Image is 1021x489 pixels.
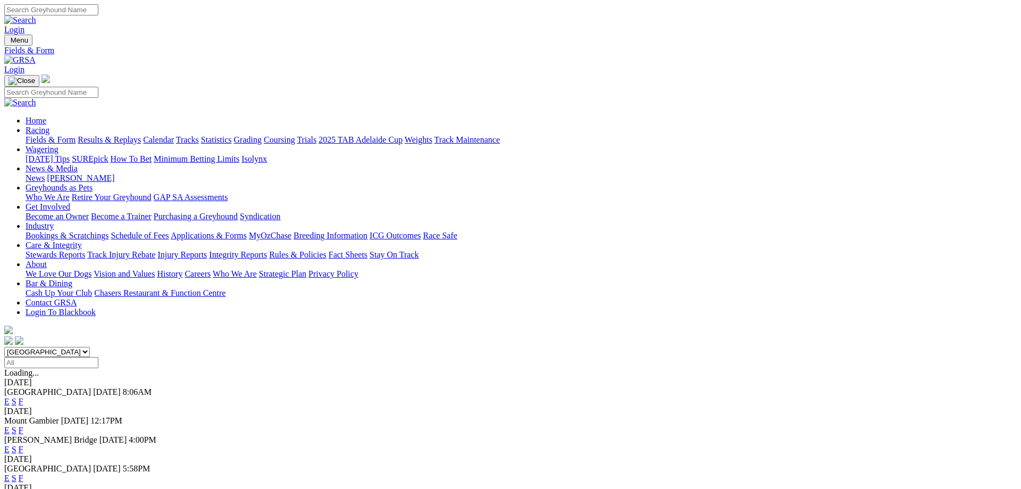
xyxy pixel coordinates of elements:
a: Fields & Form [4,46,1017,55]
div: [DATE] [4,454,1017,464]
img: GRSA [4,55,36,65]
a: Weights [405,135,432,144]
a: We Love Our Dogs [26,269,91,278]
a: [DATE] Tips [26,154,70,163]
a: News & Media [26,164,78,173]
a: Cash Up Your Club [26,288,92,297]
a: E [4,445,10,454]
a: Vision and Values [94,269,155,278]
a: SUREpick [72,154,108,163]
a: Retire Your Greyhound [72,193,152,202]
a: Grading [234,135,262,144]
a: Become an Owner [26,212,89,221]
a: S [12,474,16,483]
a: Stewards Reports [26,250,85,259]
a: Trials [297,135,316,144]
a: History [157,269,182,278]
a: F [19,474,23,483]
span: [DATE] [93,387,121,396]
a: Strategic Plan [259,269,306,278]
a: How To Bet [111,154,152,163]
a: Results & Replays [78,135,141,144]
a: Injury Reports [157,250,207,259]
a: Home [26,116,46,125]
span: [DATE] [99,435,127,444]
a: Statistics [201,135,232,144]
a: E [4,426,10,435]
input: Search [4,87,98,98]
div: News & Media [26,173,1017,183]
a: Stay On Track [370,250,419,259]
a: Become a Trainer [91,212,152,221]
a: Privacy Policy [308,269,358,278]
span: [PERSON_NAME] Bridge [4,435,97,444]
a: Calendar [143,135,174,144]
a: Breeding Information [294,231,367,240]
input: Search [4,4,98,15]
div: Care & Integrity [26,250,1017,260]
a: Race Safe [423,231,457,240]
a: Wagering [26,145,58,154]
a: MyOzChase [249,231,291,240]
img: twitter.svg [15,336,23,345]
input: Select date [4,357,98,368]
span: 5:58PM [123,464,150,473]
a: Racing [26,126,49,135]
span: [DATE] [93,464,121,473]
a: Contact GRSA [26,298,77,307]
div: [DATE] [4,407,1017,416]
a: Greyhounds as Pets [26,183,93,192]
span: Mount Gambier [4,416,59,425]
a: Get Involved [26,202,70,211]
a: ICG Outcomes [370,231,421,240]
div: Racing [26,135,1017,145]
a: Care & Integrity [26,241,82,250]
a: Rules & Policies [269,250,327,259]
a: [PERSON_NAME] [47,173,114,183]
a: Syndication [240,212,280,221]
a: Login To Blackbook [26,308,96,317]
a: Chasers Restaurant & Function Centre [94,288,225,297]
div: Industry [26,231,1017,241]
img: Close [9,77,35,85]
img: logo-grsa-white.png [41,74,50,83]
img: facebook.svg [4,336,13,345]
a: S [12,397,16,406]
a: Track Maintenance [434,135,500,144]
button: Toggle navigation [4,75,39,87]
div: Get Involved [26,212,1017,221]
div: About [26,269,1017,279]
span: 8:06AM [123,387,152,396]
a: Applications & Forms [171,231,247,240]
img: Search [4,15,36,25]
a: Login [4,25,24,34]
img: logo-grsa-white.png [4,326,13,334]
a: Tracks [176,135,199,144]
div: [DATE] [4,378,1017,387]
a: Track Injury Rebate [87,250,155,259]
a: Isolynx [241,154,267,163]
a: Coursing [264,135,295,144]
span: 4:00PM [129,435,156,444]
span: [GEOGRAPHIC_DATA] [4,387,91,396]
div: Bar & Dining [26,288,1017,298]
span: [GEOGRAPHIC_DATA] [4,464,91,473]
a: Schedule of Fees [111,231,169,240]
a: Fields & Form [26,135,76,144]
span: 12:17PM [90,416,122,425]
a: Who We Are [213,269,257,278]
img: Search [4,98,36,107]
span: Menu [11,36,28,44]
a: 2025 TAB Adelaide Cup [319,135,403,144]
a: S [12,426,16,435]
a: Integrity Reports [209,250,267,259]
a: Fact Sheets [329,250,367,259]
a: About [26,260,47,269]
a: Who We Are [26,193,70,202]
a: GAP SA Assessments [154,193,228,202]
div: Greyhounds as Pets [26,193,1017,202]
a: Bar & Dining [26,279,72,288]
a: Minimum Betting Limits [154,154,239,163]
a: F [19,445,23,454]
